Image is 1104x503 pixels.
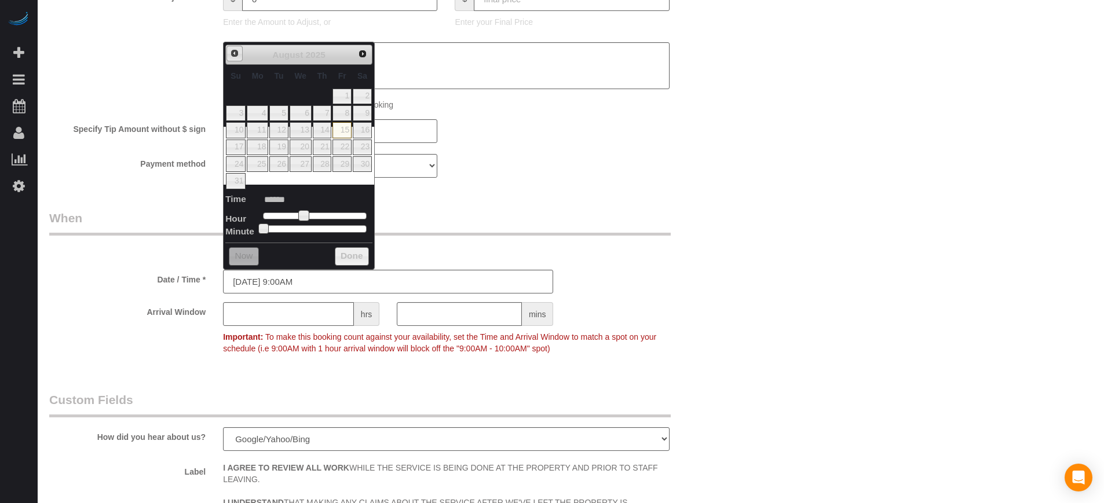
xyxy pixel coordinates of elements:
a: 13 [290,122,312,138]
a: 26 [269,156,288,172]
span: hrs [354,302,379,326]
p: Enter your Final Price [455,16,669,28]
p: Enter the Amount to Adjust, or [223,16,437,28]
span: Prev [230,49,239,58]
label: Payment method [41,154,214,170]
span: To make this booking count against your availability, set the Time and Arrival Window to match a ... [223,332,656,353]
a: Next [354,46,371,63]
span: Friday [338,71,346,80]
a: 30 [353,156,372,172]
label: Date / Time * [41,270,214,285]
a: 17 [226,139,246,155]
span: Next [358,49,367,58]
a: 2 [353,89,372,104]
a: 29 [332,156,351,172]
strong: I AGREE TO REVIEW ALL WORK [223,463,349,472]
a: 11 [247,122,268,138]
span: Wednesday [294,71,306,80]
legend: Custom Fields [49,391,671,417]
label: Specify Tip Amount without $ sign [41,119,214,135]
span: Thursday [317,71,327,80]
a: 8 [332,105,351,121]
dt: Minute [225,225,254,240]
a: 1 [332,89,351,104]
a: 23 [353,139,372,155]
a: 28 [313,156,332,172]
a: 18 [247,139,268,155]
a: 25 [247,156,268,172]
dt: Time [225,193,246,207]
img: Automaid Logo [7,12,30,28]
span: Sunday [231,71,241,80]
span: August [272,50,303,60]
a: Prev [226,46,243,62]
a: 16 [353,122,372,138]
label: How did you hear about us? [41,427,214,443]
legend: When [49,210,671,236]
a: 3 [226,105,246,121]
a: 14 [313,122,332,138]
a: 31 [226,173,246,189]
a: 5 [269,105,288,121]
div: Open Intercom Messenger [1065,464,1092,491]
a: 4 [247,105,268,121]
a: 7 [313,105,332,121]
a: 9 [353,105,372,121]
dt: Hour [225,212,246,227]
span: Saturday [357,71,367,80]
button: Now [229,247,258,266]
span: Tuesday [275,71,284,80]
a: 12 [269,122,288,138]
a: 10 [226,122,246,138]
label: Label [41,462,214,478]
a: 24 [226,156,246,172]
a: 20 [290,139,312,155]
span: mins [522,302,554,326]
a: 27 [290,156,312,172]
button: Done [335,247,369,266]
a: 21 [313,139,332,155]
a: 19 [269,139,288,155]
a: 6 [290,105,312,121]
a: 15 [332,122,351,138]
input: MM/DD/YYYY HH:MM [223,270,553,293]
a: 22 [332,139,351,155]
strong: Important: [223,332,263,342]
span: 2025 [306,50,326,60]
span: Monday [252,71,264,80]
label: Arrival Window [41,302,214,318]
